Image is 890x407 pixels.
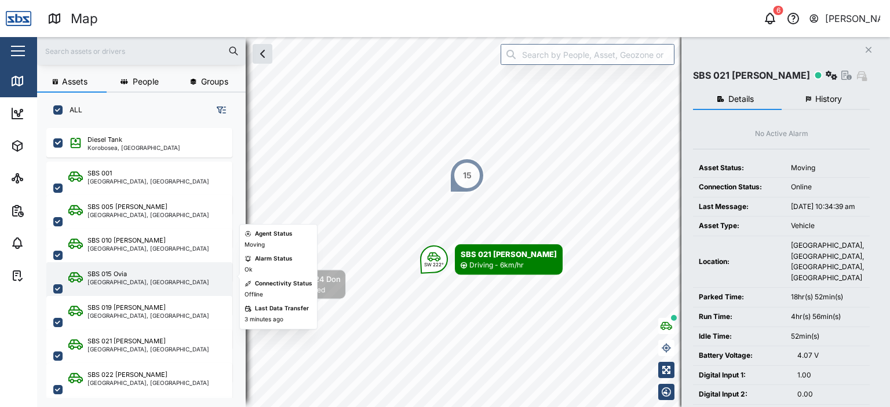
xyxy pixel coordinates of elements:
[797,370,864,381] div: 1.00
[450,158,484,193] div: Map marker
[791,240,864,283] div: [GEOGRAPHIC_DATA], [GEOGRAPHIC_DATA], [GEOGRAPHIC_DATA], [GEOGRAPHIC_DATA]
[30,140,66,152] div: Assets
[87,168,112,178] div: SBS 001
[87,236,166,245] div: SBS 010 [PERSON_NAME]
[699,292,779,303] div: Parked Time:
[46,124,245,398] div: grid
[815,95,842,103] span: History
[797,389,864,400] div: 0.00
[87,303,166,313] div: SBS 019 [PERSON_NAME]
[245,265,252,274] div: Ok
[469,260,524,271] div: Driving - 6km/hr
[774,6,783,15] div: 6
[791,163,864,174] div: Moving
[87,178,209,184] div: [GEOGRAPHIC_DATA], [GEOGRAPHIC_DATA]
[87,202,167,212] div: SBS 005 [PERSON_NAME]
[728,95,754,103] span: Details
[87,313,209,318] div: [GEOGRAPHIC_DATA], [GEOGRAPHIC_DATA]
[420,244,563,275] div: Map marker
[791,221,864,232] div: Vehicle
[87,145,180,151] div: Korobosea, [GEOGRAPHIC_DATA]
[87,380,209,386] div: [GEOGRAPHIC_DATA], [GEOGRAPHIC_DATA]
[37,37,890,407] canvas: Map
[87,212,209,218] div: [GEOGRAPHIC_DATA], [GEOGRAPHIC_DATA]
[245,315,283,324] div: 3 minutes ago
[87,346,209,352] div: [GEOGRAPHIC_DATA], [GEOGRAPHIC_DATA]
[699,370,786,381] div: Digital Input 1:
[30,172,58,185] div: Sites
[755,129,808,140] div: No Active Alarm
[791,201,864,212] div: [DATE] 10:34:39 am
[808,10,881,27] button: [PERSON_NAME]
[255,304,309,313] div: Last Data Transfer
[693,68,810,83] div: SBS 021 [PERSON_NAME]
[71,9,98,29] div: Map
[699,311,779,322] div: Run Time:
[133,78,159,86] span: People
[255,254,293,263] div: Alarm Status
[699,256,779,267] div: Location:
[791,331,864,342] div: 52min(s)
[463,169,472,182] div: 15
[699,163,779,174] div: Asset Status:
[44,42,239,60] input: Search assets or drivers
[30,237,66,250] div: Alarms
[87,279,209,285] div: [GEOGRAPHIC_DATA], [GEOGRAPHIC_DATA]
[791,292,864,303] div: 18hr(s) 52min(s)
[62,78,87,86] span: Assets
[30,269,62,282] div: Tasks
[255,229,293,239] div: Agent Status
[699,389,786,400] div: Digital Input 2:
[501,44,674,65] input: Search by People, Asset, Geozone or Place
[63,105,82,115] label: ALL
[6,6,31,31] img: Main Logo
[294,273,341,285] div: SBS 024 Don
[699,350,786,361] div: Battery Voltage:
[201,78,228,86] span: Groups
[424,262,444,267] div: SW 222°
[699,221,779,232] div: Asset Type:
[30,107,82,120] div: Dashboard
[30,204,70,217] div: Reports
[699,331,779,342] div: Idle Time:
[87,135,122,145] div: Diesel Tank
[87,245,209,251] div: [GEOGRAPHIC_DATA], [GEOGRAPHIC_DATA]
[87,336,166,346] div: SBS 021 [PERSON_NAME]
[825,12,881,26] div: [PERSON_NAME]
[245,240,265,250] div: Moving
[245,290,263,299] div: Offline
[255,279,312,288] div: Connectivity Status
[791,182,864,193] div: Online
[699,182,779,193] div: Connection Status:
[30,75,56,87] div: Map
[87,269,127,279] div: SBS 015 Ovia
[87,370,167,380] div: SBS 022 [PERSON_NAME]
[699,201,779,212] div: Last Message:
[461,248,557,260] div: SBS 021 [PERSON_NAME]
[791,311,864,322] div: 4hr(s) 56min(s)
[797,350,864,361] div: 4.07 V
